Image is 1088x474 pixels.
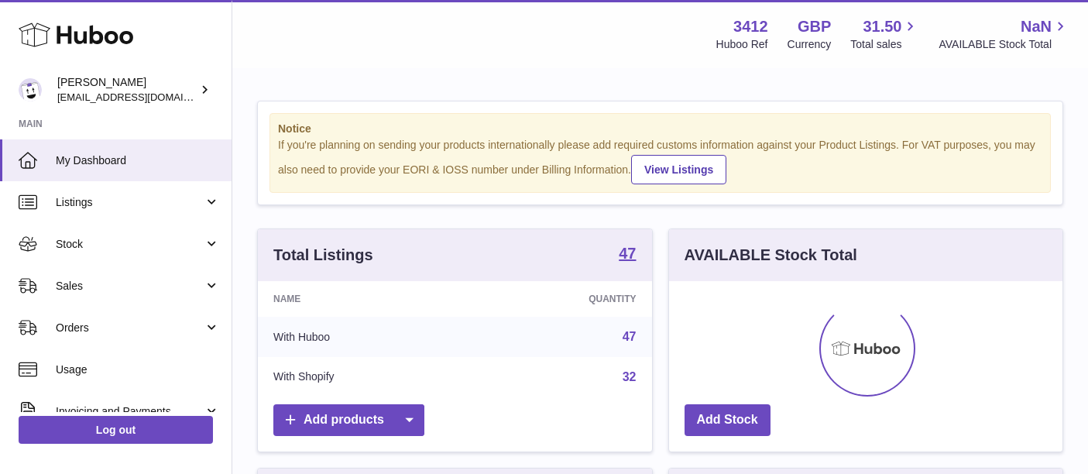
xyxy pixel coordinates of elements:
strong: 3412 [733,16,768,37]
span: My Dashboard [56,153,220,168]
span: Sales [56,279,204,294]
div: Huboo Ref [716,37,768,52]
div: Currency [788,37,832,52]
span: 31.50 [863,16,901,37]
h3: AVAILABLE Stock Total [685,245,857,266]
strong: GBP [798,16,831,37]
a: 31.50 Total sales [850,16,919,52]
a: 47 [619,246,636,264]
span: Listings [56,195,204,210]
a: Log out [19,416,213,444]
th: Name [258,281,470,317]
div: If you're planning on sending your products internationally please add required customs informati... [278,138,1042,184]
span: [EMAIL_ADDRESS][DOMAIN_NAME] [57,91,228,103]
span: Total sales [850,37,919,52]
h3: Total Listings [273,245,373,266]
span: AVAILABLE Stock Total [939,37,1069,52]
div: [PERSON_NAME] [57,75,197,105]
a: 47 [623,330,637,343]
span: NaN [1021,16,1052,37]
span: Usage [56,362,220,377]
strong: 47 [619,246,636,261]
span: Orders [56,321,204,335]
a: NaN AVAILABLE Stock Total [939,16,1069,52]
a: Add products [273,404,424,436]
strong: Notice [278,122,1042,136]
span: Invoicing and Payments [56,404,204,419]
img: internalAdmin-3412@internal.huboo.com [19,78,42,101]
td: With Shopify [258,357,470,397]
span: Stock [56,237,204,252]
a: 32 [623,370,637,383]
th: Quantity [470,281,651,317]
a: View Listings [631,155,726,184]
a: Add Stock [685,404,771,436]
td: With Huboo [258,317,470,357]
